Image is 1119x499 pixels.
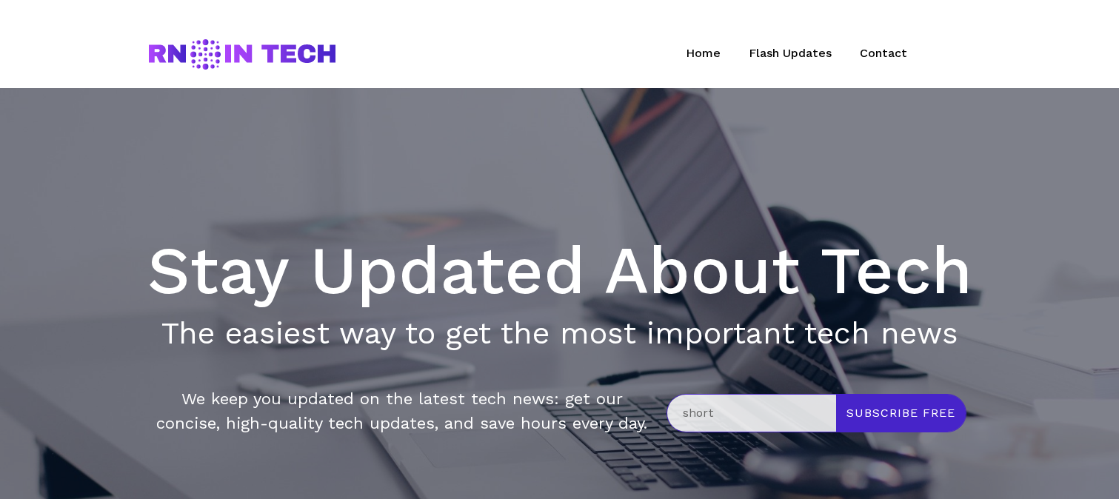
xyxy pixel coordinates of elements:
[145,237,975,304] h2: Stay Updated About Tech
[686,44,721,64] a: Home
[749,44,832,64] a: Flash Updates
[145,311,975,357] p: The easiest way to get the most important tech news
[836,395,966,432] button: Subscribe Free
[667,395,837,432] input: Email
[153,386,652,435] p: We keep you updated on the latest tech news: get our concise, high-quality tech updates, and save...
[149,39,335,70] img: RN in TECH
[860,44,907,64] a: Contact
